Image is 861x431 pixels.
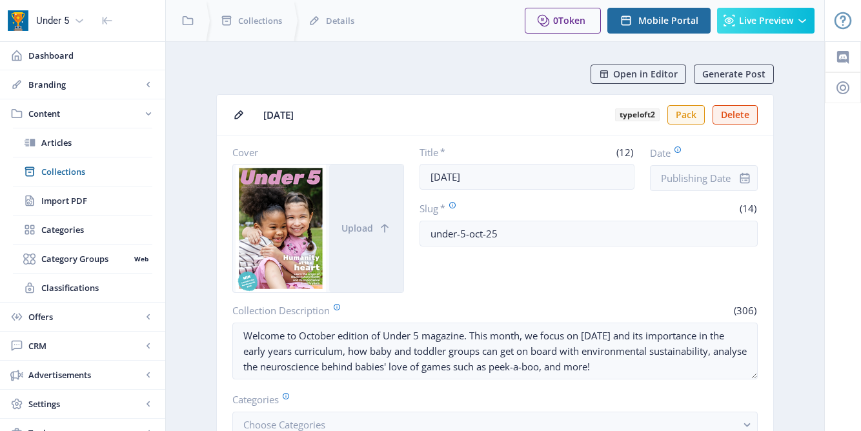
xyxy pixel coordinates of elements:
a: Import PDF [13,186,152,215]
span: Dashboard [28,49,155,62]
nb-icon: info [738,172,751,185]
span: Details [326,14,354,27]
span: Content [28,107,142,120]
span: (12) [614,146,634,159]
button: Upload [329,165,403,292]
input: Publishing Date [650,165,758,191]
button: 0Token [525,8,601,34]
span: Collections [238,14,282,27]
span: Offers [28,310,142,323]
button: Open in Editor [591,65,686,84]
label: Slug [420,201,583,215]
span: (306) [732,304,758,317]
nb-badge: Web [130,252,152,265]
button: Mobile Portal [607,8,711,34]
img: app-icon.png [8,10,28,31]
span: [DATE] [263,108,605,122]
input: this-is-how-a-slug-looks-like [420,221,758,246]
a: Articles [13,128,152,157]
span: Advertisements [28,368,142,381]
button: Delete [713,105,758,125]
span: (14) [738,202,758,215]
span: Classifications [41,281,152,294]
a: Categories [13,215,152,244]
a: Category GroupsWeb [13,245,152,273]
div: Under 5 [36,6,69,35]
span: Mobile Portal [638,15,698,26]
label: Title [420,146,522,159]
span: Generate Post [702,69,765,79]
label: Collection Description [232,303,490,317]
span: Branding [28,78,142,91]
button: Live Preview [717,8,815,34]
span: Open in Editor [613,69,678,79]
span: Settings [28,397,142,410]
button: Pack [667,105,705,125]
a: Collections [13,157,152,186]
span: Articles [41,136,152,149]
span: CRM [28,339,142,352]
span: Live Preview [739,15,793,26]
input: Type Collection Title ... [420,164,635,190]
a: Classifications [13,274,152,302]
span: Import PDF [41,194,152,207]
span: Token [558,14,585,26]
span: Upload [341,223,373,234]
b: typeloft2 [615,108,660,121]
span: Category Groups [41,252,130,265]
label: Date [650,146,747,160]
label: Cover [232,146,394,159]
span: Collections [41,165,152,178]
span: Categories [41,223,152,236]
button: Generate Post [694,65,774,84]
